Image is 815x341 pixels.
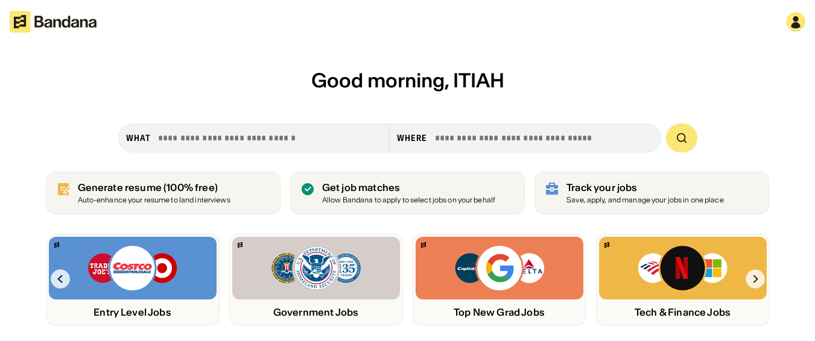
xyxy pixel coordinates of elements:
[51,269,70,289] img: Left Arrow
[599,307,767,318] div: Tech & Finance Jobs
[746,269,765,289] img: Right Arrow
[290,172,525,214] a: Get job matches Allow Bandana to apply to select jobs on your behalf
[87,244,179,292] img: Trader Joe’s, Costco, Target logos
[637,244,728,292] img: Bank of America, Netflix, Microsoft logos
[534,172,769,214] a: Track your jobs Save, apply, and manage your jobs in one place
[566,196,724,204] div: Save, apply, and manage your jobs in one place
[397,133,428,143] div: Where
[596,234,770,326] a: Bandana logoBank of America, Netflix, Microsoft logosTech & Finance Jobs
[46,234,220,326] a: Bandana logoTrader Joe’s, Costco, Target logosEntry Level Jobs
[322,182,495,193] div: Get job matches
[416,307,583,318] div: Top New Grad Jobs
[566,182,724,193] div: Track your jobs
[322,196,495,204] div: Allow Bandana to apply to select jobs on your behalf
[311,68,504,93] span: Good morning, ITIAH
[421,242,426,248] img: Bandana logo
[413,234,586,326] a: Bandana logoCapital One, Google, Delta logosTop New Grad Jobs
[163,181,218,193] span: (100% free)
[126,133,151,143] div: what
[604,242,609,248] img: Bandana logo
[78,196,230,204] div: Auto-enhance your resume to land interviews
[78,182,230,193] div: Generate resume
[229,234,403,326] a: Bandana logoFBI, DHS, MWRD logosGovernment Jobs
[238,242,243,248] img: Bandana logo
[232,307,400,318] div: Government Jobs
[454,244,545,292] img: Capital One, Google, Delta logos
[49,307,217,318] div: Entry Level Jobs
[46,172,281,214] a: Generate resume (100% free)Auto-enhance your resume to land interviews
[54,242,59,248] img: Bandana logo
[270,244,362,292] img: FBI, DHS, MWRD logos
[10,11,97,33] img: Bandana logotype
